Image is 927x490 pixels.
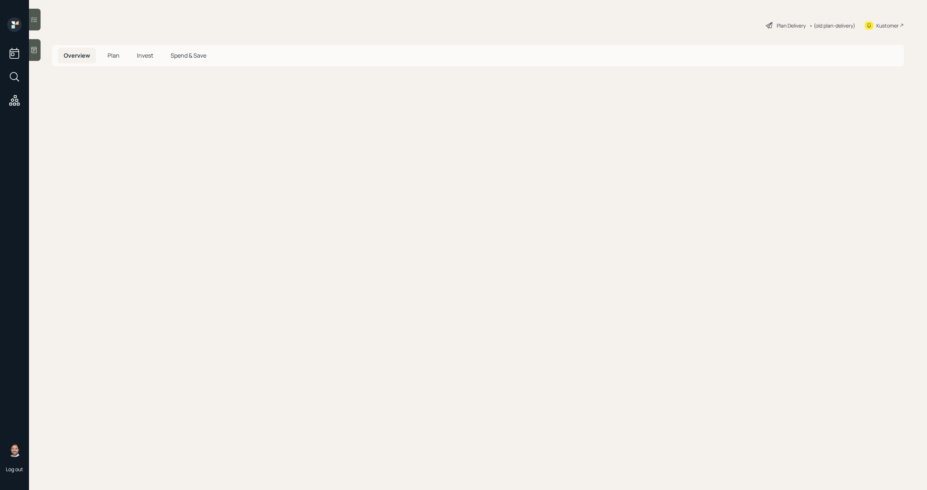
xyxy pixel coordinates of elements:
span: Invest [137,51,153,59]
div: Log out [6,466,23,473]
span: Overview [64,51,90,59]
img: michael-russo-headshot.png [7,443,22,457]
div: • (old plan-delivery) [809,22,855,29]
span: Spend & Save [171,51,206,59]
span: Plan [108,51,119,59]
div: Plan Delivery [777,22,806,29]
div: Kustomer [876,22,899,29]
